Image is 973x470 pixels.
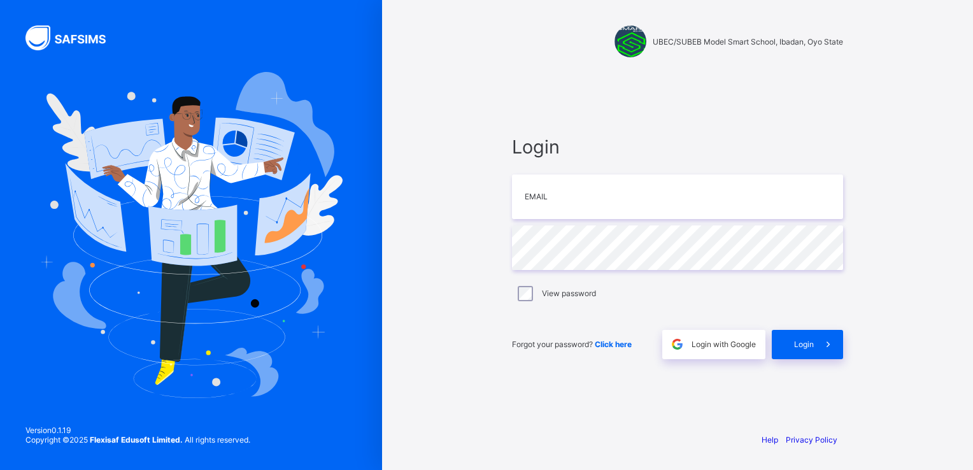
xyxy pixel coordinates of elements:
strong: Flexisaf Edusoft Limited. [90,435,183,445]
span: Forgot your password? [512,339,632,349]
label: View password [542,288,596,298]
span: Login with Google [692,339,756,349]
a: Help [762,435,778,445]
a: Privacy Policy [786,435,837,445]
span: UBEC/SUBEB Model Smart School, Ibadan, Oyo State [653,37,843,46]
span: Login [512,136,843,158]
span: Version 0.1.19 [25,425,250,435]
span: Copyright © 2025 All rights reserved. [25,435,250,445]
img: SAFSIMS Logo [25,25,121,50]
img: Hero Image [39,72,343,398]
span: Login [794,339,814,349]
img: google.396cfc9801f0270233282035f929180a.svg [670,337,685,352]
a: Click here [595,339,632,349]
